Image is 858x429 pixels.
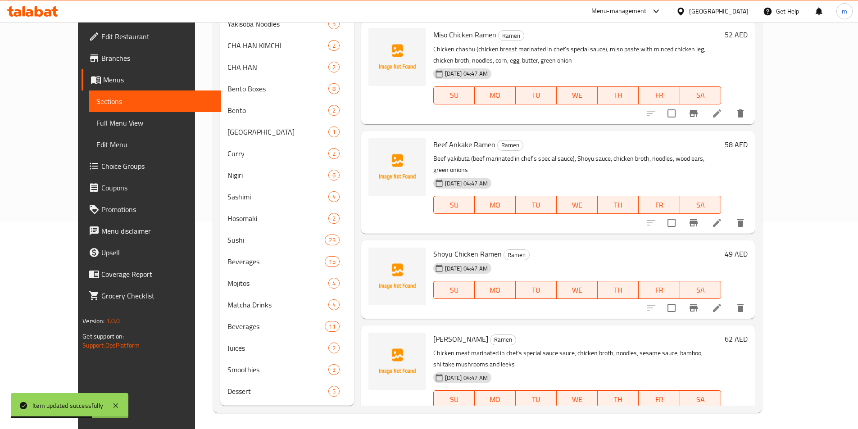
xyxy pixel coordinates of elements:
[220,121,354,143] div: [GEOGRAPHIC_DATA]1
[680,196,721,214] button: SA
[82,155,221,177] a: Choice Groups
[684,284,717,297] span: SA
[220,78,354,99] div: Bento Boxes8
[227,18,328,29] div: Yakisoba Noodles
[227,148,328,159] span: Curry
[329,214,339,223] span: 2
[82,330,124,342] span: Get support on:
[227,321,325,332] span: Beverages
[101,161,214,172] span: Choice Groups
[329,41,339,50] span: 2
[227,386,328,397] span: Dessert
[220,35,354,56] div: CHA HAN KIMCHI2
[101,53,214,63] span: Branches
[683,103,704,124] button: Branch-specific-item
[557,281,598,299] button: WE
[329,106,339,115] span: 2
[220,272,354,294] div: Mojitos4
[328,18,340,29] div: items
[680,86,721,104] button: SA
[82,47,221,69] a: Branches
[516,86,557,104] button: TU
[368,28,426,86] img: Miso Chicken Ramen
[683,212,704,234] button: Branch-specific-item
[437,199,471,212] span: SU
[96,117,214,128] span: Full Menu View
[478,393,512,406] span: MO
[725,248,748,260] h6: 49 AED
[101,204,214,215] span: Promotions
[329,279,339,288] span: 4
[642,199,676,212] span: FR
[329,301,339,309] span: 4
[325,236,339,244] span: 23
[220,294,354,316] div: Matcha Drinks4
[328,364,340,375] div: items
[82,339,140,351] a: Support.OpsPlatform
[560,393,594,406] span: WE
[725,138,748,151] h6: 58 AED
[499,31,524,41] span: Ramen
[642,89,676,102] span: FR
[504,250,529,260] span: Ramen
[227,170,328,181] div: Nigiri
[328,148,340,159] div: items
[328,343,340,353] div: items
[725,28,748,41] h6: 52 AED
[82,220,221,242] a: Menu disclaimer
[437,89,471,102] span: SU
[227,126,328,137] span: [GEOGRAPHIC_DATA]
[368,248,426,305] img: Shoyu Chicken Ramen
[325,257,339,266] span: 15
[557,390,598,408] button: WE
[220,251,354,272] div: Beverages15
[601,89,635,102] span: TH
[437,284,471,297] span: SU
[103,74,214,85] span: Menus
[680,390,721,408] button: SA
[662,298,681,317] span: Select to update
[557,86,598,104] button: WE
[433,153,721,176] p: Beef yakibuta (beef marinated in chef's special sauce), Shoyu sauce, chicken broth, noodles, wood...
[642,393,676,406] span: FR
[220,99,354,121] div: Bento2
[475,281,516,299] button: MO
[227,213,328,224] span: Hosomaki
[601,393,635,406] span: TH
[82,263,221,285] a: Coverage Report
[227,105,328,116] div: Bento
[684,89,717,102] span: SA
[433,196,475,214] button: SU
[82,285,221,307] a: Grocery Checklist
[842,6,847,16] span: m
[689,6,749,16] div: [GEOGRAPHIC_DATA]
[89,90,221,112] a: Sections
[478,199,512,212] span: MO
[475,196,516,214] button: MO
[227,62,328,72] span: CHA HAN
[325,321,339,332] div: items
[82,177,221,199] a: Coupons
[227,299,328,310] div: Matcha Drinks
[227,191,328,202] div: Sashimi
[101,290,214,301] span: Grocery Checklist
[328,105,340,116] div: items
[220,56,354,78] div: CHA HAN2
[730,212,751,234] button: delete
[560,199,594,212] span: WE
[329,171,339,180] span: 6
[227,83,328,94] span: Bento Boxes
[712,303,722,313] a: Edit menu item
[441,69,491,78] span: [DATE] 04:47 AM
[220,380,354,402] div: Dessert5
[329,387,339,396] span: 5
[329,344,339,352] span: 2
[516,390,557,408] button: TU
[227,235,325,245] span: Sushi
[220,337,354,359] div: Juices2
[325,322,339,331] span: 11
